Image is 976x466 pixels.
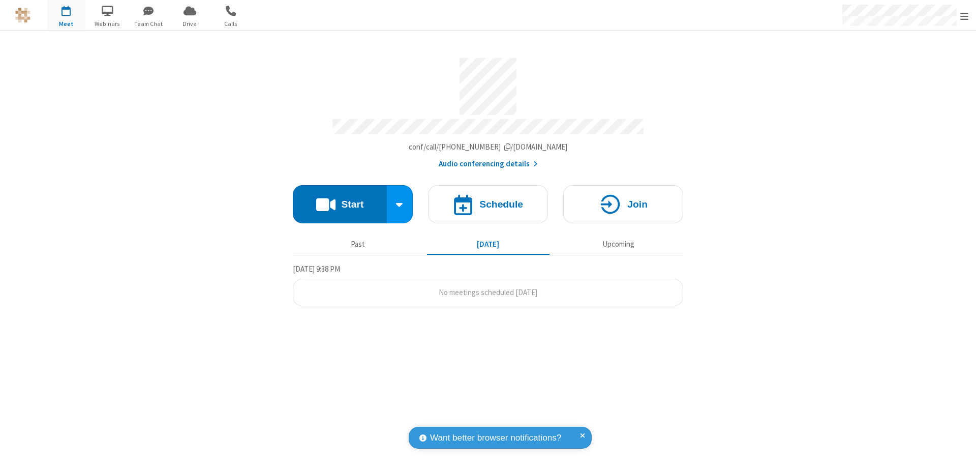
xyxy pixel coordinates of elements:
[409,142,568,152] span: Copy my meeting room link
[171,19,209,28] span: Drive
[293,264,340,274] span: [DATE] 9:38 PM
[428,185,548,223] button: Schedule
[293,185,387,223] button: Start
[297,235,419,254] button: Past
[387,185,413,223] div: Start conference options
[439,287,537,297] span: No meetings scheduled [DATE]
[341,199,363,209] h4: Start
[557,235,680,254] button: Upcoming
[479,199,523,209] h4: Schedule
[439,158,538,170] button: Audio conferencing details
[563,185,683,223] button: Join
[88,19,127,28] span: Webinars
[293,263,683,307] section: Today's Meetings
[47,19,85,28] span: Meet
[409,141,568,153] button: Copy my meeting room linkCopy my meeting room link
[15,8,30,23] img: QA Selenium DO NOT DELETE OR CHANGE
[130,19,168,28] span: Team Chat
[627,199,648,209] h4: Join
[427,235,550,254] button: [DATE]
[212,19,250,28] span: Calls
[293,50,683,170] section: Account details
[430,431,561,445] span: Want better browser notifications?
